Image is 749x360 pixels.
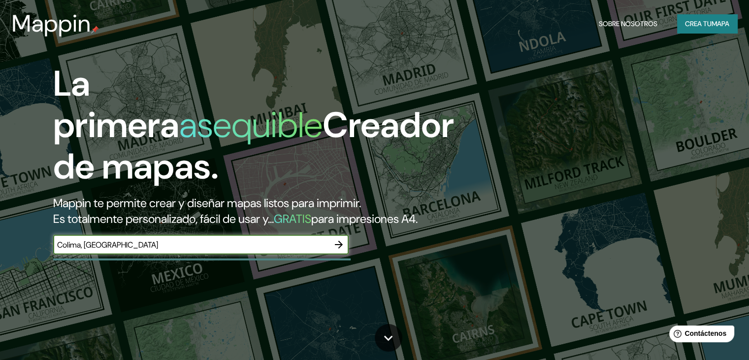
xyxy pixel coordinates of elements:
button: Crea tumapa [677,14,737,33]
font: Crea tu [685,19,712,28]
font: La primera [53,61,179,148]
font: Mappin [12,8,91,39]
font: Es totalmente personalizado, fácil de usar y... [53,211,274,226]
font: para impresiones A4. [311,211,418,226]
font: Creador de mapas. [53,102,454,189]
font: GRATIS [274,211,311,226]
font: Mappin te permite crear y diseñar mapas listos para imprimir. [53,195,361,211]
font: mapa [712,19,729,28]
iframe: Lanzador de widgets de ayuda [661,322,738,349]
button: Sobre nosotros [595,14,661,33]
input: Elige tu lugar favorito [53,239,329,251]
font: Sobre nosotros [599,19,657,28]
font: asequible [179,102,323,148]
img: pin de mapeo [91,26,99,34]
